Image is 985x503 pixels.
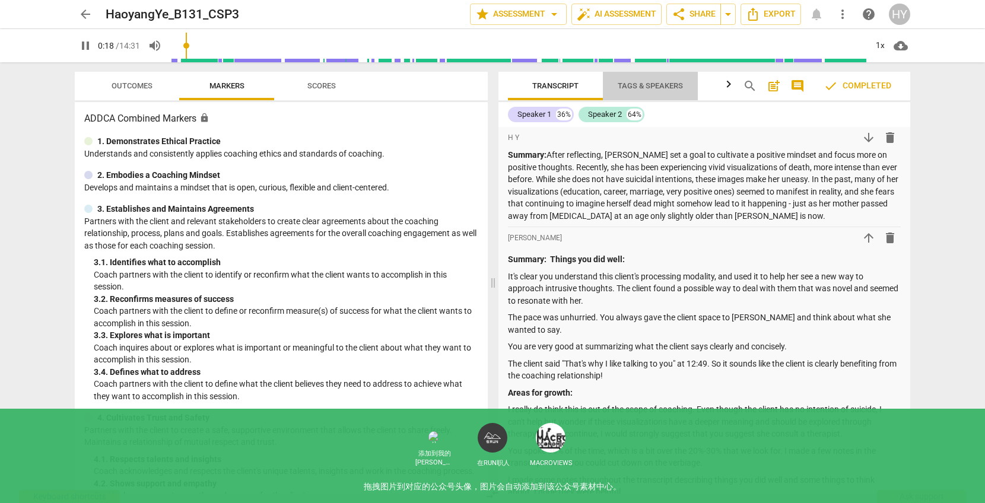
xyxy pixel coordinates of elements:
[862,130,876,145] span: arrow_downward
[94,366,478,378] div: 3. 4. Defines what to address
[556,109,572,120] div: 36%
[307,81,336,90] span: Scores
[144,35,166,56] button: Volume
[824,79,891,93] span: Completed
[508,340,901,353] p: You are very good at summarizing what the client says clearly and concisely.
[508,311,901,336] p: The pace was unhurried. You always gave the client space to [PERSON_NAME] and think about what sh...
[547,7,561,21] span: arrow_drop_down
[508,149,901,222] p: After reflecting, [PERSON_NAME] set a goal to cultivate a positive mindset and focus more on posi...
[98,41,114,50] span: 0:18
[858,127,879,148] button: Move down
[743,79,757,93] span: search
[508,270,901,307] p: It's clear you understand this client's processing modality, and used it to help her see a new wa...
[94,342,478,366] p: Coach inquires about or explores what is important or meaningful to the client about what they wa...
[508,133,519,143] span: H Y
[94,305,478,329] p: Coach partners with the client to define or reconfirm measure(s) of success for what the client w...
[97,203,254,215] p: 3. Establishes and Maintains Agreements
[517,109,551,120] div: Speaker 1
[666,4,721,25] button: Share
[741,77,760,95] button: Search
[790,79,805,93] span: comment
[199,113,209,123] span: Assessment is enabled for this document. The competency model is locked and follows the assessmen...
[148,39,162,53] span: volume_up
[84,215,478,252] p: Partners with the client and relevant stakeholders to create clear agreements about the coaching ...
[78,39,93,53] span: pause
[835,7,850,21] span: more_vert
[508,254,546,264] strong: Summary:
[508,150,546,160] strong: Summary:
[508,388,573,397] strong: Areas for growth:
[84,148,478,160] p: Understands and consistently applies coaching ethics and standards of coaching.
[508,233,562,243] span: [PERSON_NAME]
[858,4,879,25] a: Help
[741,4,801,25] button: Export
[112,81,152,90] span: Outcomes
[116,41,140,50] span: / 14:31
[889,4,910,25] button: HY
[767,79,781,93] span: post_add
[470,4,567,25] button: Assessment
[672,7,716,21] span: Share
[532,81,579,90] span: Transcript
[824,79,838,93] span: check
[508,358,901,382] p: The client said "That's why I like talking to you" at 12:49. So it sounds like the client is clea...
[577,7,656,21] span: AI Assessment
[209,81,244,90] span: Markers
[788,77,807,95] button: Show/Hide comments
[883,231,897,245] span: delete
[94,256,478,269] div: 3. 1. Identifies what to accomplish
[508,403,901,440] p: I really do think this is out of the scope of coaching. Even though the client has no intention o...
[721,7,735,21] span: arrow_drop_down
[94,293,478,305] div: 3. 2. Reconfirms measures of success
[894,39,908,53] span: cloud_download
[97,169,220,182] p: 2. Embodies a Coaching Mindset
[883,130,897,145] span: delete
[746,7,796,21] span: Export
[720,4,736,25] button: Sharing summary
[814,74,901,98] button: Review is completed
[577,7,591,21] span: auto_fix_high
[78,7,93,21] span: arrow_back
[94,329,478,342] div: 3. 3. Explores what is important
[94,269,478,293] p: Coach partners with the client to identify or reconfirm what the client wants to accomplish in th...
[618,81,683,90] span: Tags & Speakers
[94,378,478,402] p: Coach partners with the client to define what the client believes they need to address to achieve...
[84,182,478,194] p: Develops and maintains a mindset that is open, curious, flexible and client-centered.
[475,7,490,21] span: star
[862,7,876,21] span: help
[75,35,96,56] button: Play
[672,7,686,21] span: share
[764,77,783,95] button: Add summary
[627,109,643,120] div: 64%
[571,4,662,25] button: AI Assessment
[550,254,625,264] strong: Things you did well:
[862,231,876,245] span: arrow_upward
[84,112,478,126] h3: ADDCA Combined Markers
[858,227,879,249] button: Move up
[588,109,622,120] div: Speaker 2
[869,36,891,55] div: 1x
[475,7,561,21] span: Assessment
[97,135,221,148] p: 1. Demonstrates Ethical Practice
[106,7,239,22] h2: HaoyangYe_B131_CSP3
